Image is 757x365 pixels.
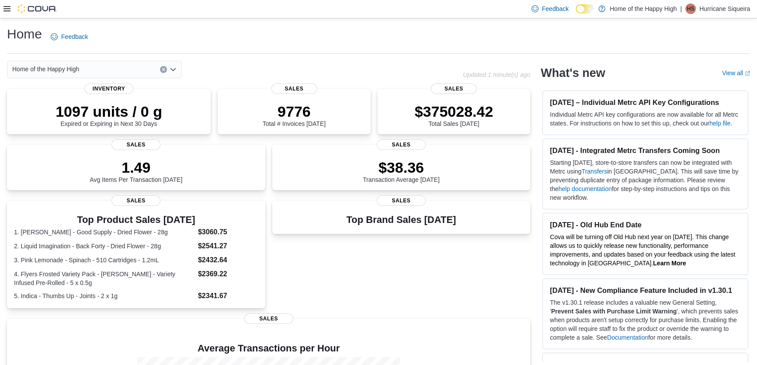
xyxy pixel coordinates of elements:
[14,343,523,354] h4: Average Transactions per Hour
[550,298,741,342] p: The v1.30.1 release includes a valuable new General Setting, ' ', which prevents sales when produ...
[550,233,735,267] span: Cova will be turning off Old Hub next year on [DATE]. This change allows us to quickly release ne...
[431,83,477,94] span: Sales
[551,308,677,315] strong: Prevent Sales with Purchase Limit Warning
[550,158,741,202] p: Starting [DATE], store-to-store transfers can now be integrated with Metrc using in [GEOGRAPHIC_D...
[709,120,730,127] a: help file
[363,159,440,176] p: $38.36
[198,227,258,237] dd: $3060.75
[56,103,162,120] p: 1097 units / 0 g
[160,66,167,73] button: Clear input
[745,71,750,76] svg: External link
[14,242,194,250] dt: 2. Liquid Imagination - Back Forty - Dried Flower - 28g
[111,139,160,150] span: Sales
[687,3,694,14] span: HS
[14,292,194,300] dt: 5. Indica - Thumbs Up - Joints - 2 x 1g
[263,103,326,120] p: 9776
[90,159,182,176] p: 1.49
[17,4,57,13] img: Cova
[550,98,741,107] h3: [DATE] – Individual Metrc API Key Configurations
[550,286,741,295] h3: [DATE] - New Compliance Feature Included in v1.30.1
[550,220,741,229] h3: [DATE] - Old Hub End Date
[699,3,750,14] p: Hurricane Siqueira
[198,291,258,301] dd: $2341.67
[14,256,194,264] dt: 3. Pink Lemonade - Spinach - 510 Cartridges - 1.2mL
[680,3,682,14] p: |
[61,32,88,41] span: Feedback
[198,241,258,251] dd: $2541.27
[244,313,293,324] span: Sales
[415,103,493,120] p: $375028.42
[198,255,258,265] dd: $2432.64
[463,71,530,78] p: Updated 1 minute(s) ago
[14,228,194,236] dt: 1. [PERSON_NAME] - Good Supply - Dried Flower - 28g
[685,3,696,14] div: Hurricane Siqueira
[346,215,456,225] h3: Top Brand Sales [DATE]
[363,159,440,183] div: Transaction Average [DATE]
[559,185,612,192] a: help documentation
[576,4,594,14] input: Dark Mode
[14,215,258,225] h3: Top Product Sales [DATE]
[56,103,162,127] div: Expired or Expiring in Next 30 Days
[653,260,686,267] a: Learn More
[607,334,648,341] a: Documentation
[415,103,493,127] div: Total Sales [DATE]
[84,83,133,94] span: Inventory
[198,269,258,279] dd: $2369.22
[47,28,91,45] a: Feedback
[377,139,426,150] span: Sales
[722,70,750,76] a: View allExternal link
[14,270,194,287] dt: 4. Flyers Frosted Variety Pack - [PERSON_NAME] - Variety Infused Pre-Rolled - 5 x 0.5g
[541,66,605,80] h2: What's new
[542,4,569,13] span: Feedback
[582,168,608,175] a: Transfers
[90,159,182,183] div: Avg Items Per Transaction [DATE]
[111,195,160,206] span: Sales
[271,83,317,94] span: Sales
[550,110,741,128] p: Individual Metrc API key configurations are now available for all Metrc states. For instructions ...
[377,195,426,206] span: Sales
[7,25,42,43] h1: Home
[170,66,177,73] button: Open list of options
[12,64,79,74] span: Home of the Happy High
[263,103,326,127] div: Total # Invoices [DATE]
[610,3,677,14] p: Home of the Happy High
[550,146,741,155] h3: [DATE] - Integrated Metrc Transfers Coming Soon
